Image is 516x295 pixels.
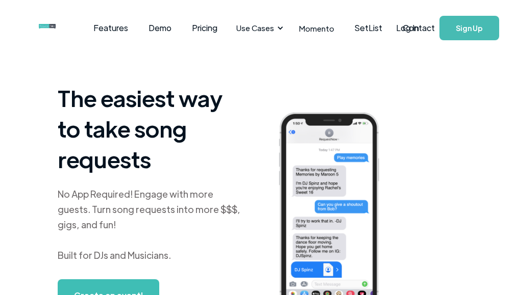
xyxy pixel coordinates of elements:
[289,13,345,43] a: Momento
[83,12,138,44] a: Features
[58,186,246,263] div: No App Required! Engage with more guests. Turn song requests into more $$$, gigs, and fun! Built ...
[58,83,246,174] h1: The easiest way to take song requests
[39,24,75,29] img: requestnow logo
[439,16,499,40] a: Sign Up
[230,12,286,44] div: Use Cases
[386,10,429,46] a: Log In
[345,12,392,44] a: SetList
[236,22,274,34] div: Use Cases
[182,12,228,44] a: Pricing
[138,12,182,44] a: Demo
[39,18,58,38] a: home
